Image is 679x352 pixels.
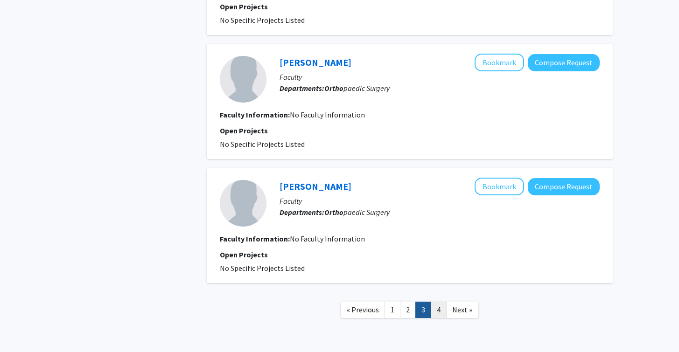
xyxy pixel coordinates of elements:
a: 4 [431,302,447,318]
button: Compose Request to Mohammad Abdelaal [528,54,600,71]
span: No Faculty Information [290,234,365,243]
iframe: Chat [7,310,40,345]
a: Previous [341,302,385,318]
span: No Specific Projects Listed [220,139,305,149]
b: Faculty Information: [220,110,290,119]
a: 1 [385,302,400,318]
b: Ortho [324,207,343,217]
p: Open Projects [220,1,600,12]
span: No Specific Projects Listed [220,263,305,273]
p: Open Projects [220,249,600,260]
a: [PERSON_NAME] [280,56,351,68]
p: Faculty [280,71,600,83]
span: « Previous [347,305,379,314]
button: Add Jose Conseco to Bookmarks [475,178,524,195]
span: Next » [452,305,472,314]
span: No Specific Projects Listed [220,15,305,25]
p: Faculty [280,195,600,207]
p: Open Projects [220,125,600,136]
a: Next [446,302,478,318]
span: paedic Surgery [324,207,390,217]
b: Departments: [280,83,324,93]
b: Departments: [280,207,324,217]
button: Compose Request to Jose Conseco [528,178,600,195]
span: No Faculty Information [290,110,365,119]
a: [PERSON_NAME] [280,180,351,192]
b: Faculty Information: [220,234,290,243]
a: 3 [415,302,431,318]
a: 2 [400,302,416,318]
b: Ortho [324,83,343,93]
button: Add Mohammad Abdelaal to Bookmarks [475,54,524,71]
span: paedic Surgery [324,83,390,93]
nav: Page navigation [207,292,613,330]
